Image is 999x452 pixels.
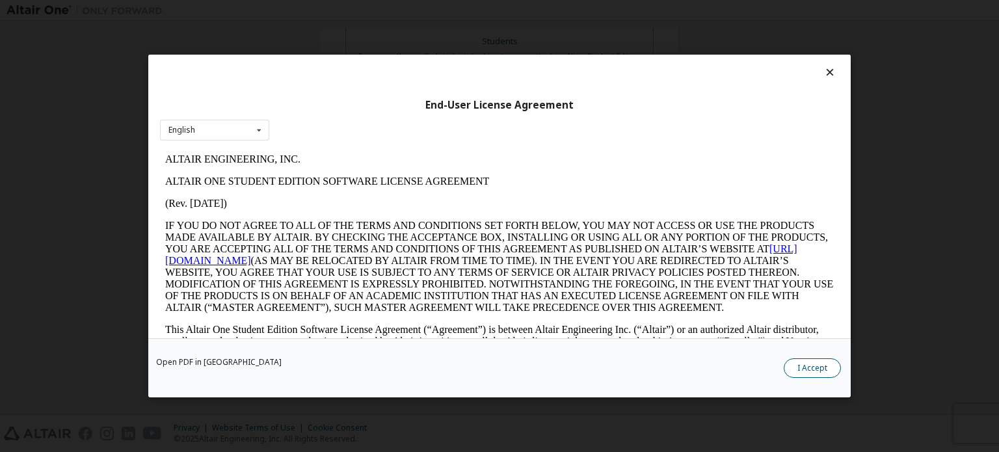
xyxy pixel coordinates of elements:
p: ALTAIR ENGINEERING, INC. [5,5,674,17]
a: Open PDF in [GEOGRAPHIC_DATA] [156,358,282,366]
div: End-User License Agreement [160,99,839,112]
p: (Rev. [DATE]) [5,49,674,61]
button: I Accept [784,358,841,378]
a: [URL][DOMAIN_NAME] [5,95,637,118]
p: ALTAIR ONE STUDENT EDITION SOFTWARE LICENSE AGREEMENT [5,27,674,39]
p: IF YOU DO NOT AGREE TO ALL OF THE TERMS AND CONDITIONS SET FORTH BELOW, YOU MAY NOT ACCESS OR USE... [5,72,674,165]
div: English [168,126,195,134]
p: This Altair One Student Edition Software License Agreement (“Agreement”) is between Altair Engine... [5,176,674,222]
